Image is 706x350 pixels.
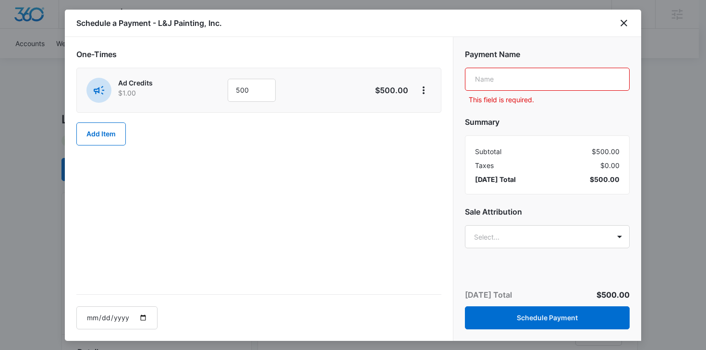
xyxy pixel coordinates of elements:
div: $500.00 [475,146,620,157]
button: Add Item [76,122,126,145]
input: Name [465,68,630,91]
span: Taxes [475,160,494,170]
h2: Payment Name [465,48,630,60]
h2: One-Times [76,48,441,60]
h1: Schedule a Payment - L&J Painting, Inc. [76,17,222,29]
button: Schedule Payment [465,306,630,329]
h2: Summary [465,116,630,128]
span: [DATE] Total [475,174,516,184]
span: $500.00 [590,174,620,184]
button: close [618,17,630,29]
button: View More [416,83,431,98]
p: $1.00 [118,88,201,98]
p: [DATE] Total [465,289,512,301]
span: $500.00 [596,290,630,300]
p: $500.00 [363,84,408,96]
h2: Sale Attribution [465,206,630,217]
p: Ad Credits [118,78,201,88]
span: Subtotal [475,146,501,157]
input: 1 [228,79,276,102]
p: This field is required. [469,95,630,105]
span: $0.00 [600,160,620,170]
